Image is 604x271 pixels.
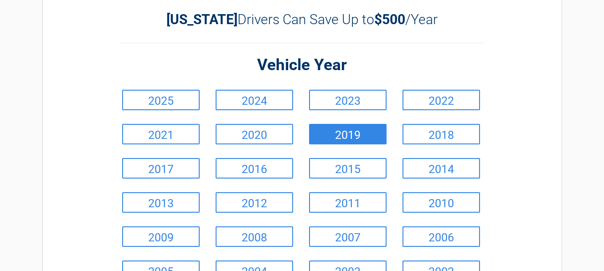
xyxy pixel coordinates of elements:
a: 2018 [403,124,480,144]
a: 2016 [216,158,293,179]
a: 2012 [216,192,293,213]
a: 2019 [309,124,387,144]
h2: Vehicle Year [120,55,485,76]
a: 2021 [122,124,200,144]
a: 2011 [309,192,387,213]
b: $500 [374,11,405,27]
a: 2010 [403,192,480,213]
a: 2023 [309,90,387,110]
a: 2015 [309,158,387,179]
a: 2014 [403,158,480,179]
a: 2024 [216,90,293,110]
a: 2013 [122,192,200,213]
a: 2025 [122,90,200,110]
a: 2007 [309,226,387,247]
h2: Drivers Can Save Up to /Year [120,11,485,27]
a: 2020 [216,124,293,144]
a: 2017 [122,158,200,179]
a: 2009 [122,226,200,247]
b: [US_STATE] [166,11,237,27]
a: 2022 [403,90,480,110]
a: 2006 [403,226,480,247]
a: 2008 [216,226,293,247]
